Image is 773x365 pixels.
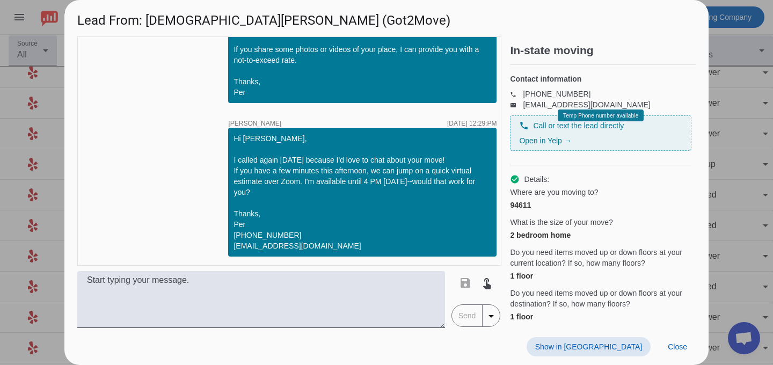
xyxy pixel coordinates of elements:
[510,45,696,56] h2: In-state moving
[480,276,493,289] mat-icon: touch_app
[510,187,598,198] span: Where are you moving to?
[510,311,691,322] div: 1 floor
[510,91,523,97] mat-icon: phone
[510,271,691,281] div: 1 floor
[523,90,590,98] a: [PHONE_NUMBER]
[510,247,691,268] span: Do you need items moved up or down floors at your current location? If so, how many floors?
[510,200,691,210] div: 94611
[533,120,624,131] span: Call or text the lead directly
[527,337,651,356] button: Show in [GEOGRAPHIC_DATA]
[228,120,281,127] span: [PERSON_NAME]
[510,174,520,184] mat-icon: check_circle
[563,113,638,119] span: Temp Phone number available
[234,133,491,251] div: Hi [PERSON_NAME], I called again [DATE] because I'd love to chat about your move! If you have a f...
[510,74,691,84] h4: Contact information
[510,230,691,240] div: 2 bedroom home
[510,102,523,107] mat-icon: email
[668,342,687,351] span: Close
[485,310,498,323] mat-icon: arrow_drop_down
[447,120,497,127] div: [DATE] 12:29:PM
[519,121,529,130] mat-icon: phone
[519,136,571,145] a: Open in Yelp →
[510,217,612,228] span: What is the size of your move?
[659,337,696,356] button: Close
[535,342,642,351] span: Show in [GEOGRAPHIC_DATA]
[524,174,549,185] span: Details:
[523,100,650,109] a: [EMAIL_ADDRESS][DOMAIN_NAME]
[510,288,691,309] span: Do you need items moved up or down floors at your destination? If so, how many floors?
